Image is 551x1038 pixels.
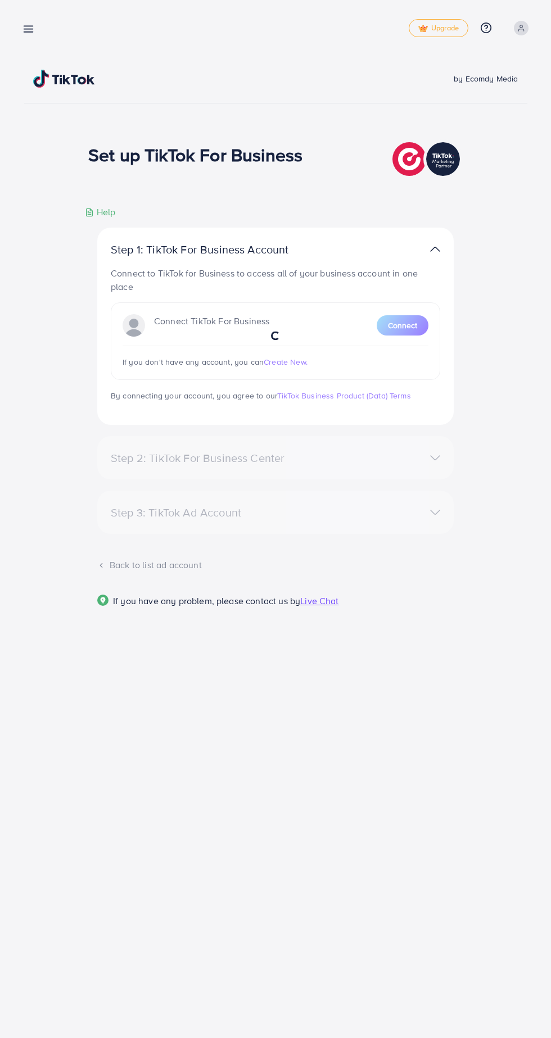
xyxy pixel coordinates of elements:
span: If you have any problem, please contact us by [113,595,300,607]
div: Back to list ad account [97,559,454,572]
div: Help [85,206,116,219]
a: tickUpgrade [409,19,468,37]
img: TikTok [33,70,95,88]
img: tick [418,25,428,33]
img: TikTok partner [392,139,463,179]
h1: Set up TikTok For Business [88,144,302,165]
span: Upgrade [418,24,459,33]
img: TikTok partner [430,241,440,257]
span: Live Chat [300,595,338,607]
img: Popup guide [97,595,109,606]
span: by Ecomdy Media [454,73,518,84]
p: Step 1: TikTok For Business Account [111,243,324,256]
